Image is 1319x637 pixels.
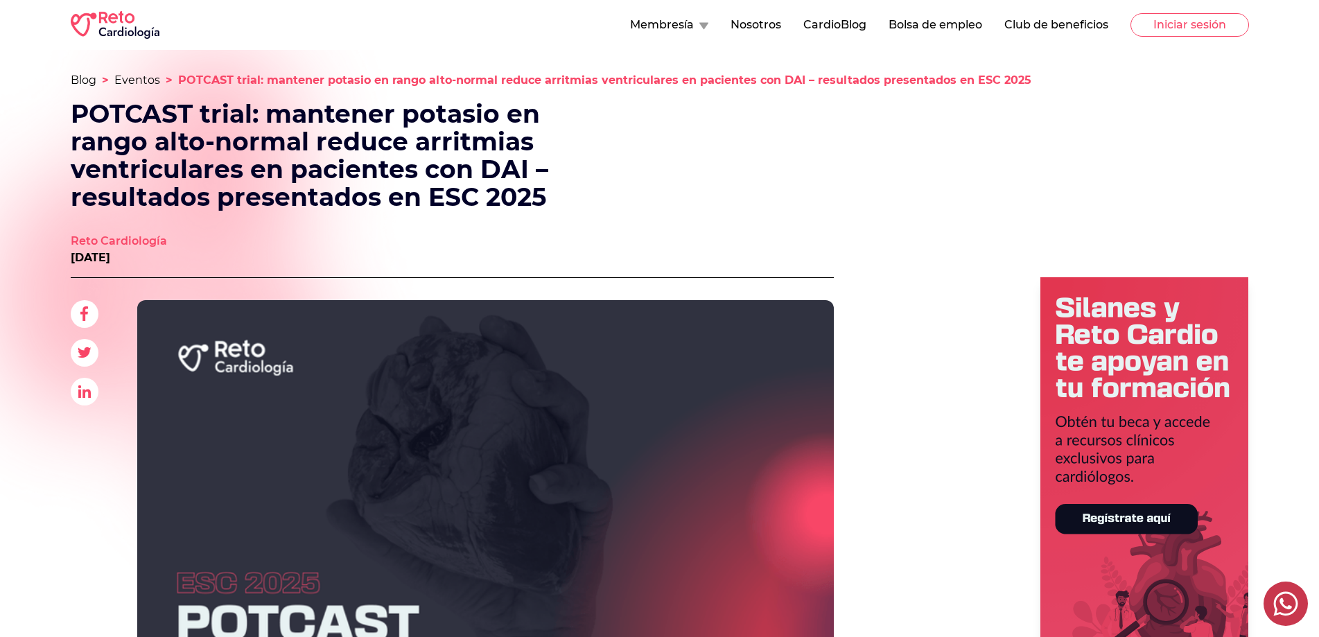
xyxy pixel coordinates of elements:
p: [DATE] [71,250,167,266]
button: Membresía [630,17,708,33]
a: Eventos [114,73,160,87]
span: > [102,73,109,87]
img: RETO Cardio Logo [71,11,159,39]
span: POTCAST trial: mantener potasio en rango alto-normal reduce arritmias ventriculares en pacientes ... [178,73,1031,87]
span: > [166,73,173,87]
button: CardioBlog [803,17,866,33]
button: Bolsa de empleo [889,17,982,33]
a: Reto Cardiología [71,233,167,250]
h1: POTCAST trial: mantener potasio en rango alto-normal reduce arritmias ventriculares en pacientes ... [71,100,603,211]
a: Blog [71,73,96,87]
button: Club de beneficios [1004,17,1108,33]
button: Nosotros [731,17,781,33]
button: Iniciar sesión [1130,13,1249,37]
